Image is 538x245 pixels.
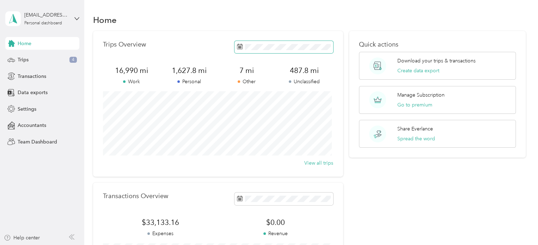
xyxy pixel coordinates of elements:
[18,40,31,47] span: Home
[18,105,36,113] span: Settings
[18,138,57,146] span: Team Dashboard
[93,16,117,24] h1: Home
[18,56,29,63] span: Trips
[103,66,160,75] span: 16,990 mi
[397,91,445,99] p: Manage Subscription
[103,192,168,200] p: Transactions Overview
[24,11,68,19] div: [EMAIL_ADDRESS][DOMAIN_NAME]
[18,73,46,80] span: Transactions
[275,66,333,75] span: 487.8 mi
[218,66,275,75] span: 7 mi
[499,206,538,245] iframe: Everlance-gr Chat Button Frame
[275,78,333,85] p: Unclassified
[103,230,218,237] p: Expenses
[397,57,476,65] p: Download your trips & transactions
[397,67,439,74] button: Create data export
[397,101,432,109] button: Go to premium
[4,234,40,241] button: Help center
[397,135,435,142] button: Spread the word
[103,218,218,227] span: $33,133.16
[359,41,516,48] p: Quick actions
[218,218,333,227] span: $0.00
[397,125,433,133] p: Share Everlance
[69,57,77,63] span: 4
[160,66,218,75] span: 1,627.8 mi
[218,78,275,85] p: Other
[18,122,46,129] span: Accountants
[304,159,333,167] button: View all trips
[103,78,160,85] p: Work
[24,21,62,25] div: Personal dashboard
[103,41,146,48] p: Trips Overview
[18,89,48,96] span: Data exports
[160,78,218,85] p: Personal
[218,230,333,237] p: Revenue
